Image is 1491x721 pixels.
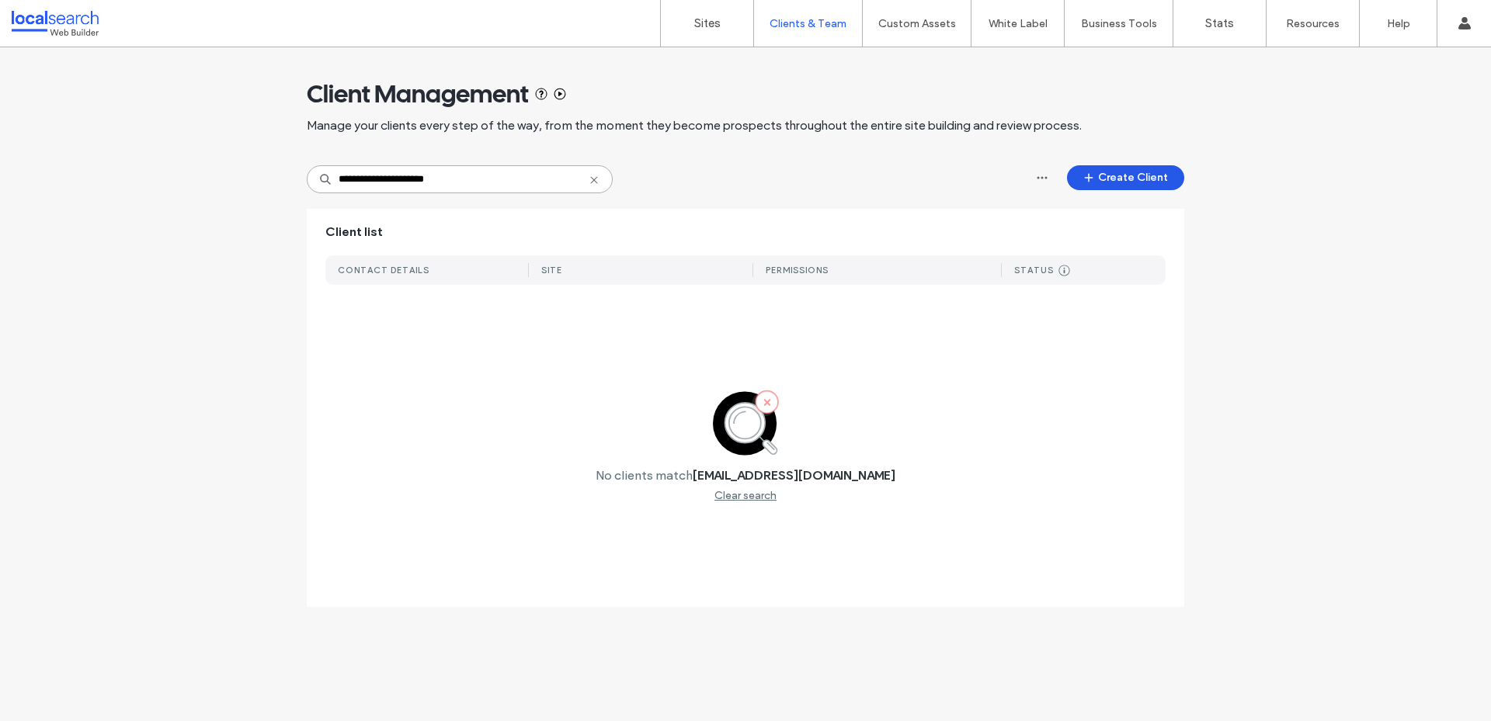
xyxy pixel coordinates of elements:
[1387,17,1410,30] label: Help
[693,468,895,483] label: [EMAIL_ADDRESS][DOMAIN_NAME]
[596,468,693,483] label: No clients match
[36,11,68,25] span: Help
[307,117,1082,134] span: Manage your clients every step of the way, from the moment they become prospects throughout the e...
[1081,17,1157,30] label: Business Tools
[338,265,429,276] div: CONTACT DETAILS
[1205,16,1234,30] label: Stats
[714,489,777,502] div: Clear search
[766,265,829,276] div: PERMISSIONS
[325,224,383,241] span: Client list
[770,17,846,30] label: Clients & Team
[878,17,956,30] label: Custom Assets
[307,78,529,109] span: Client Management
[1286,17,1340,30] label: Resources
[541,265,562,276] div: SITE
[989,17,1048,30] label: White Label
[1014,265,1054,276] div: STATUS
[1067,165,1184,190] button: Create Client
[694,16,721,30] label: Sites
